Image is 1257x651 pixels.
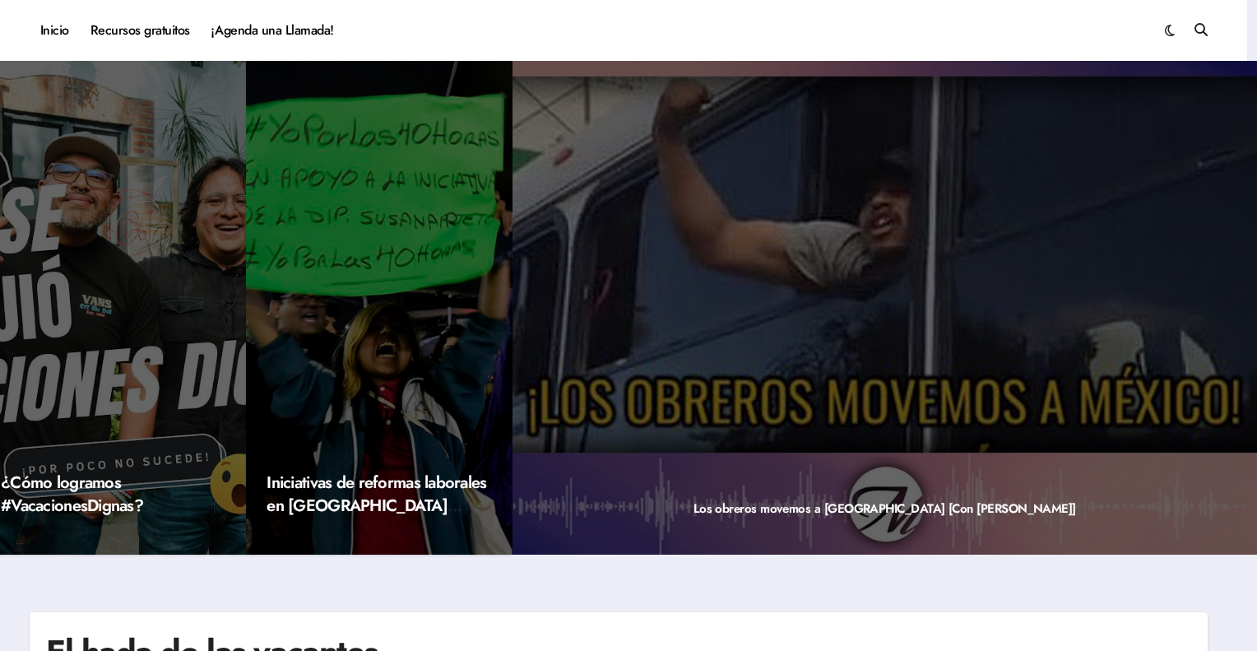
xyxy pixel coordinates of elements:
a: Los obreros movemos a [GEOGRAPHIC_DATA] [Con [PERSON_NAME]] [693,500,1076,518]
a: Inicio [30,8,80,53]
a: Recursos gratuitos [80,8,201,53]
a: Iniciativas de reformas laborales en [GEOGRAPHIC_DATA] (2023) [267,471,486,541]
div: 7 / 7 [513,61,1257,555]
a: ¿Cómo logramos #VacacionesDignas? [1,471,143,518]
a: ¡Agenda una Llamada! [201,8,345,53]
